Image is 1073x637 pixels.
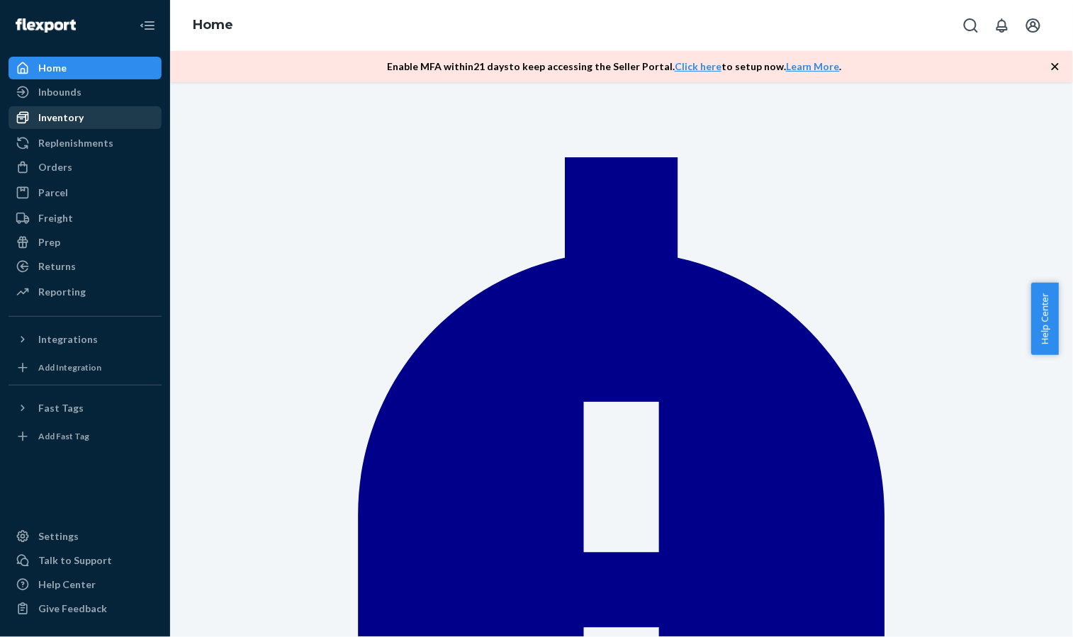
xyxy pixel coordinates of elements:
[38,259,76,274] div: Returns
[38,602,107,616] div: Give Feedback
[9,425,162,448] a: Add Fast Tag
[9,156,162,179] a: Orders
[181,5,245,46] ol: breadcrumbs
[38,553,112,568] div: Talk to Support
[675,60,721,72] a: Click here
[9,81,162,103] a: Inbounds
[38,111,84,125] div: Inventory
[9,356,162,379] a: Add Integration
[38,332,98,346] div: Integrations
[38,361,101,373] div: Add Integration
[38,136,113,150] div: Replenishments
[38,211,73,225] div: Freight
[9,573,162,596] a: Help Center
[9,181,162,204] a: Parcel
[193,17,233,33] a: Home
[38,529,79,543] div: Settings
[133,11,162,40] button: Close Navigation
[38,61,67,75] div: Home
[957,11,985,40] button: Open Search Box
[9,549,162,572] a: Talk to Support
[9,132,162,154] a: Replenishments
[38,85,82,99] div: Inbounds
[38,186,68,200] div: Parcel
[38,285,86,299] div: Reporting
[9,525,162,548] a: Settings
[9,57,162,79] a: Home
[9,597,162,620] button: Give Feedback
[16,18,76,33] img: Flexport logo
[9,255,162,278] a: Returns
[9,328,162,351] button: Integrations
[38,235,60,249] div: Prep
[1019,11,1047,40] button: Open account menu
[988,11,1016,40] button: Open notifications
[9,207,162,230] a: Freight
[786,60,840,72] a: Learn More
[38,430,89,442] div: Add Fast Tag
[9,106,162,129] a: Inventory
[9,397,162,419] button: Fast Tags
[38,577,96,592] div: Help Center
[38,401,84,415] div: Fast Tags
[9,281,162,303] a: Reporting
[9,231,162,254] a: Prep
[1031,283,1059,355] button: Help Center
[38,160,72,174] div: Orders
[387,60,842,74] p: Enable MFA within 21 days to keep accessing the Seller Portal. to setup now. .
